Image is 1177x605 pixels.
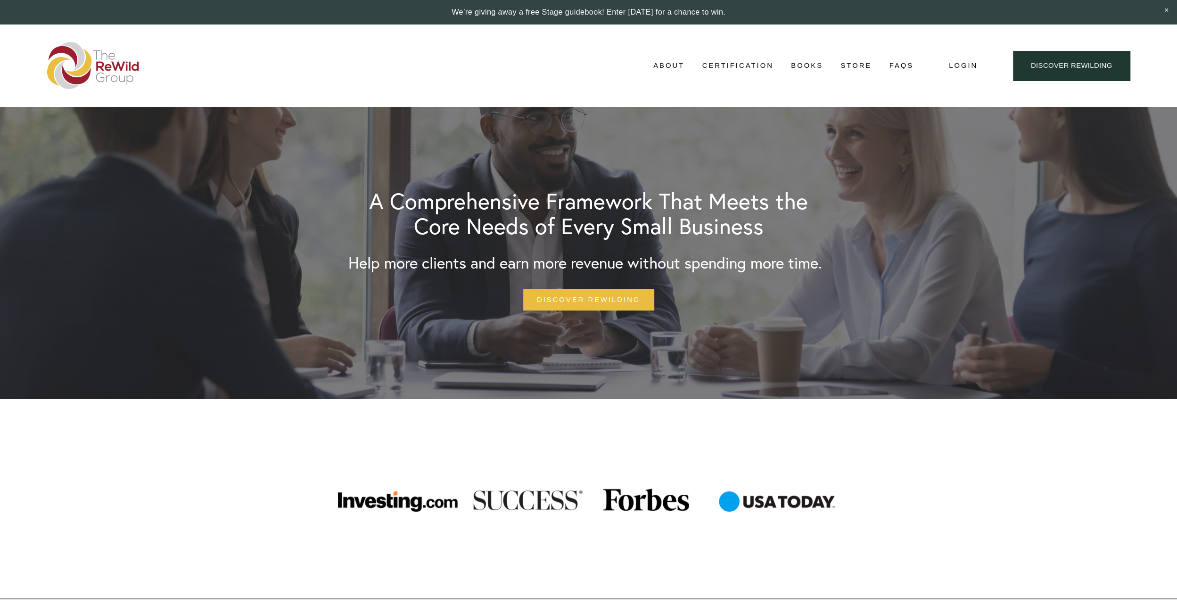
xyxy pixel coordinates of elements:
img: The ReWild Group [47,42,140,89]
a: Books [791,58,823,73]
a: Store [840,58,872,73]
h3: Help more clients and earn more revenue without spending more time. [348,255,822,271]
h1: A Comprehensive Framework That Meets the Core Needs of Every Small Business [348,188,829,239]
a: Discover Rewilding [523,289,654,310]
a: Discover ReWilding [1013,51,1130,81]
a: FAQs [889,58,914,73]
a: Certification [702,58,773,73]
a: About [653,58,684,73]
a: Login [949,59,978,72]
